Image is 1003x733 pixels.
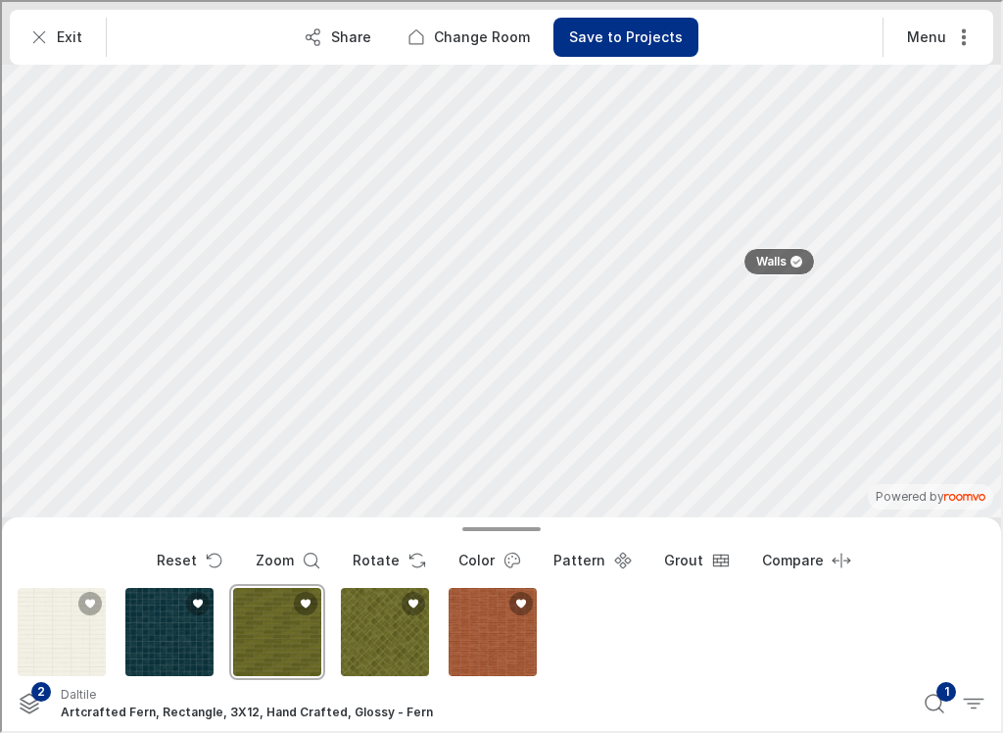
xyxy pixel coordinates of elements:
[29,680,49,700] span: 2
[744,539,861,578] button: Enter compare mode
[59,684,94,702] p: Daltile
[934,680,954,700] span: 1
[55,25,80,45] p: Exit
[8,682,47,721] button: See products applied in the visualizer
[335,539,437,578] button: Rotate Surface
[139,539,234,578] button: Reset product
[754,252,785,269] p: Walls
[889,16,983,55] button: More actions
[119,582,215,678] div: Artcrafted Square Hand Crafted 4X4 Gl
[16,16,96,55] button: Exit
[567,25,681,45] p: Save to Projects
[874,486,983,504] div: The visualizer is powered by Roomvo.
[393,16,544,55] button: Change Room
[942,492,983,499] img: roomvo_wordmark.svg
[290,16,385,55] button: Share
[227,582,323,678] div: Artcrafted Fern, Rectangle, 3X12, Hand Crafted, Glossy
[913,682,952,721] button: Search products
[441,539,532,578] button: Open color dialog
[329,25,369,45] p: Share
[59,702,899,719] h6: Artcrafted Fern, Rectangle, 3X12, Hand Crafted, Glossy - Fern
[184,590,208,613] button: Add Artcrafted Square Hand Crafted 4X4 Gl to favorites
[76,590,100,613] button: Add Artcrafted Rectangle Hand Crafted 3X12 Gl to favorites
[952,682,991,721] button: Filter products
[238,539,331,578] button: Zoom room image
[741,246,813,273] button: Walls
[507,590,531,613] button: Add Artcrafted Cotto, Straight Joint, 1X6, Glossy to favorites
[432,25,528,45] p: Change Room
[400,590,423,613] button: Add Artcrafted Fern, Square, 4X4, Hand Crafted, Glossy to favorites
[536,539,643,578] button: Open pattern dialog
[12,582,108,678] div: Artcrafted Rectangle Hand Crafted 3X12 Gl
[335,582,431,678] div: Artcrafted Fern, Square, 4X4, Hand Crafted, Glossy
[55,683,905,720] button: Show details for Artcrafted Fern, Rectangle, 3X12, Hand Crafted, Glossy
[292,590,315,613] button: Add Artcrafted Fern, Rectangle, 3X12, Hand Crafted, Glossy to favorites
[551,16,696,55] button: Save to Projects
[646,539,740,578] button: Open groove dropdown
[874,486,983,504] p: Powered by
[443,582,539,678] div: Artcrafted Cotto, Straight Joint, 1X6, Glossy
